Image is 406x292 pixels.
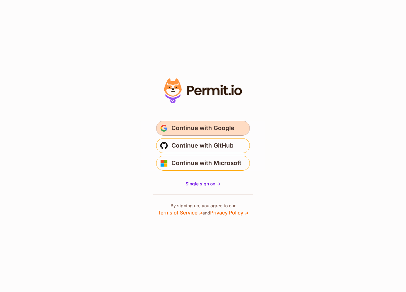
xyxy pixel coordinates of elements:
[156,156,250,171] button: Continue with Microsoft
[171,141,234,151] span: Continue with GitHub
[186,181,220,186] span: Single sign on ->
[156,138,250,153] button: Continue with GitHub
[210,209,248,216] a: Privacy Policy ↗
[171,123,234,133] span: Continue with Google
[158,209,202,216] a: Terms of Service ↗
[186,181,220,187] a: Single sign on ->
[171,158,241,168] span: Continue with Microsoft
[158,203,248,216] p: By signing up, you agree to our and
[156,121,250,136] button: Continue with Google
